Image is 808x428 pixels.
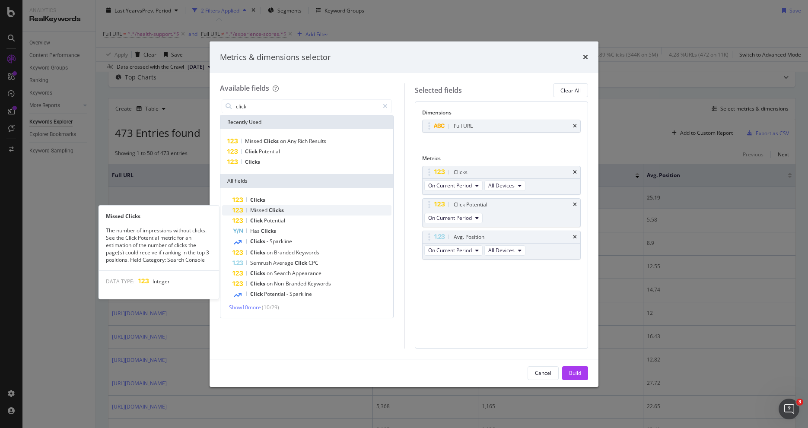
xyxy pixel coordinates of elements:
[42,11,84,19] p: Active 17h ago
[220,174,393,188] div: All fields
[264,217,285,224] span: Potential
[415,86,462,95] div: Selected fields
[229,304,261,311] span: Show 10 more
[422,231,581,260] div: Avg. PositiontimesOn Current PeriodAll Devices
[274,269,292,277] span: Search
[220,115,393,129] div: Recently Used
[274,280,308,287] span: Non-Branded
[573,202,577,207] div: times
[250,227,261,235] span: Has
[7,68,166,146] div: Profile image for ColleenColleenfrom Botify👀 Curious about Botify Assist?Check out these use case...
[454,122,473,130] div: Full URL
[235,100,379,113] input: Search by field name
[484,181,525,191] button: All Devices
[250,238,267,245] span: Clicks
[99,212,219,220] div: Missed Clicks
[250,217,264,224] span: Click
[42,4,67,11] h1: Colleen
[261,227,276,235] span: Clicks
[424,181,483,191] button: On Current Period
[424,245,483,256] button: On Current Period
[422,155,581,165] div: Metrics
[796,399,803,406] span: 3
[573,235,577,240] div: times
[573,124,577,129] div: times
[250,196,265,203] span: Clicks
[298,137,309,145] span: Rich
[262,304,279,311] span: ( 10 / 29 )
[308,280,331,287] span: Keywords
[286,290,289,298] span: -
[152,3,167,19] div: Close
[488,182,515,189] span: All Devices
[250,206,269,214] span: Missed
[99,227,219,264] div: The number of impressions without clicks. See the Click Potential metric for an estimation of the...
[264,137,280,145] span: Clicks
[295,259,309,266] span: Click
[422,166,581,195] div: ClickstimesOn Current PeriodAll Devices
[553,83,588,97] button: Clear All
[269,206,284,214] span: Clicks
[38,82,60,89] span: Colleen
[428,214,472,222] span: On Current Period
[454,200,487,209] div: Click Potential
[454,168,468,177] div: Clicks
[289,290,312,298] span: Sparkline
[267,249,274,256] span: on
[220,83,269,93] div: Available fields
[287,137,298,145] span: Any
[428,247,472,254] span: On Current Period
[273,259,295,266] span: Average
[292,269,321,277] span: Appearance
[573,170,577,175] div: times
[267,269,274,277] span: on
[274,249,296,256] span: Branded
[296,249,319,256] span: Keywords
[245,148,259,155] span: Click
[560,87,581,94] div: Clear All
[250,249,267,256] span: Clicks
[422,198,581,227] div: Click PotentialtimesOn Current Period
[309,137,326,145] span: Results
[18,118,155,135] div: Check out these use cases to explore what Assist can do!
[250,290,264,298] span: Click
[270,238,292,245] span: Sparkline
[250,280,267,287] span: Clicks
[422,109,581,120] div: Dimensions
[309,259,318,266] span: CPC
[7,68,166,157] div: Colleen says…
[422,120,581,133] div: Full URLtimes
[428,182,472,189] span: On Current Period
[264,290,286,298] span: Potential
[569,369,581,377] div: Build
[280,137,287,145] span: on
[220,52,331,63] div: Metrics & dimensions selector
[583,52,588,63] div: times
[484,245,525,256] button: All Devices
[18,99,155,114] h2: 👀 Curious about Botify Assist?
[250,259,273,266] span: Semrush
[535,369,551,377] div: Cancel
[454,233,484,241] div: Avg. Position
[250,269,267,277] span: Clicks
[259,148,280,155] span: Potential
[60,82,91,89] span: from Botify
[6,3,22,20] button: go back
[245,158,260,165] span: Clicks
[210,41,598,387] div: modal
[779,399,799,419] iframe: Intercom live chat
[25,5,38,19] img: Profile image for Colleen
[528,366,559,380] button: Cancel
[424,213,483,223] button: On Current Period
[267,238,270,245] span: -
[267,280,274,287] span: on
[562,366,588,380] button: Build
[18,79,32,92] img: Profile image for Colleen
[488,247,515,254] span: All Devices
[245,137,264,145] span: Missed
[135,3,152,20] button: Home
